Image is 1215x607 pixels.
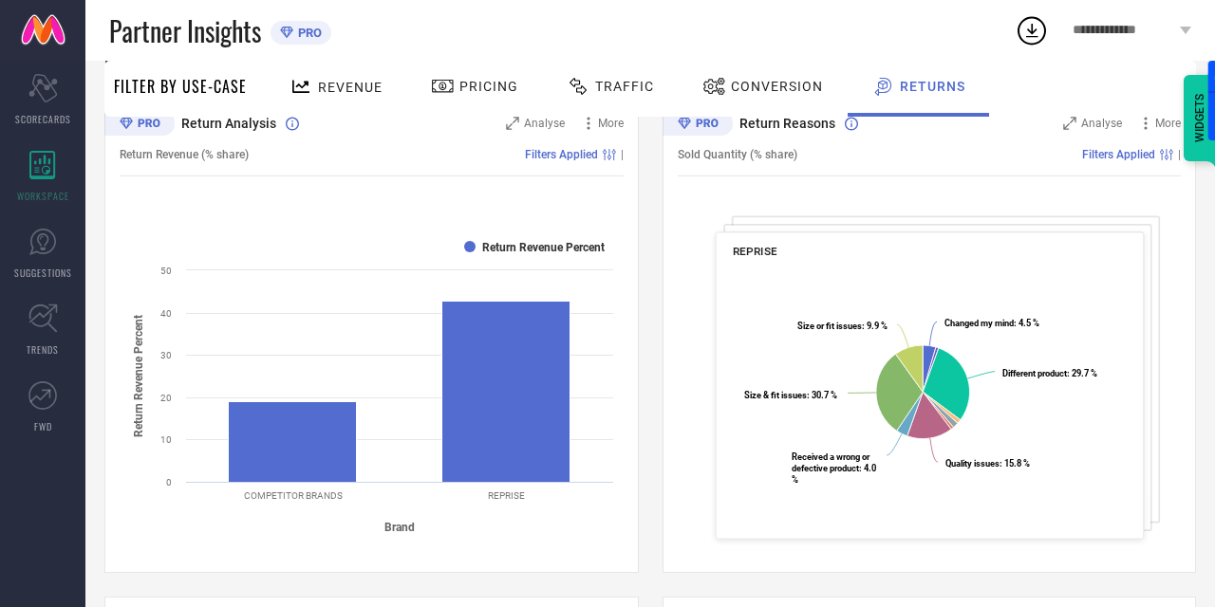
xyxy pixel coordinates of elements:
span: TRENDS [27,342,59,357]
text: Return Revenue Percent [482,241,605,254]
span: More [1155,117,1181,130]
text: 20 [160,393,172,403]
span: Revenue [318,80,383,95]
span: Partner Insights [109,11,261,50]
span: SCORECARDS [15,112,71,126]
span: Analyse [1081,117,1122,130]
text: 50 [160,266,172,276]
span: Traffic [595,79,654,94]
text: 10 [160,434,172,445]
span: Analyse [524,117,565,130]
tspan: Size or fit issues [796,321,861,331]
text: 0 [166,477,172,487]
text: : 9.9 % [796,321,887,331]
span: PRO [293,26,322,40]
text: : 30.7 % [744,390,837,400]
tspan: Return Revenue Percent [132,315,145,437]
span: Returns [900,79,965,94]
tspan: Changed my mind [944,318,1014,328]
span: Return Reasons [739,116,835,131]
span: Returns Widgets ( 5 ) [104,51,233,70]
div: Premium [663,111,733,139]
span: REPRISE [732,245,776,258]
span: WORKSPACE [17,189,69,203]
span: Sold Quantity (% share) [678,148,797,161]
span: Pricing [459,79,518,94]
tspan: Size & fit issues [744,390,807,400]
span: SUGGESTIONS [14,266,72,280]
span: Filters Applied [1082,148,1155,161]
tspan: Brand [384,521,415,534]
div: Premium [104,111,175,139]
span: Filter By Use-Case [114,75,247,98]
text: : 4.5 % [944,318,1039,328]
text: REPRISE [488,490,525,501]
text: : 29.7 % [1002,368,1097,378]
tspan: Received a wrong or defective product [791,451,869,473]
span: | [1178,148,1181,161]
text: : 15.8 % [945,458,1030,469]
svg: Zoom [1063,117,1076,130]
span: | [621,148,624,161]
text: : 4.0 % [791,451,875,485]
text: COMPETITOR BRANDS [244,490,343,501]
span: Conversion [731,79,823,94]
tspan: Quality issues [945,458,1000,469]
tspan: Different product [1002,368,1067,378]
text: 40 [160,308,172,319]
span: More [598,117,624,130]
span: FWD [34,419,52,433]
span: Return Analysis [181,116,276,131]
text: 30 [160,350,172,360]
span: Return Revenue (% share) [120,148,249,161]
svg: Zoom [506,117,519,130]
div: Open download list [1015,13,1049,47]
span: Filters Applied [525,148,598,161]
